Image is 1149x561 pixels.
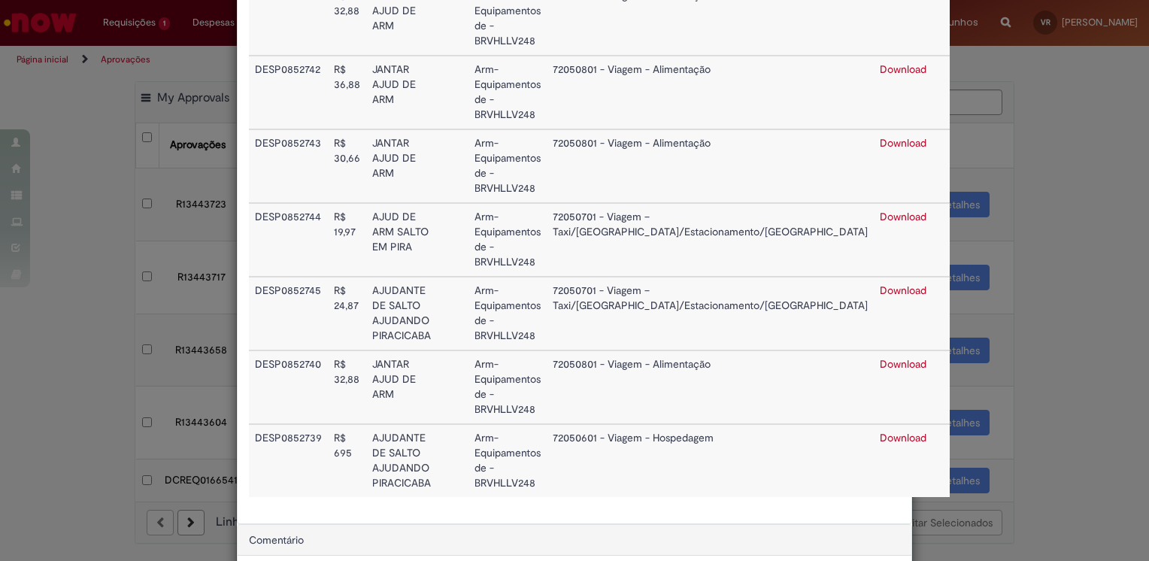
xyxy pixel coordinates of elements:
td: Arm-Equipamentos de - BRVHLLV248 [468,203,547,277]
td: DESP0852744 [249,203,328,277]
td: JANTAR AJUD DE ARM [366,56,437,129]
span: Comentário [249,533,304,547]
a: Download [880,210,926,223]
td: Arm-Equipamentos de - BRVHLLV248 [468,350,547,424]
td: JANTAR AJUD DE ARM [366,350,437,424]
td: R$ 30,66 [328,129,366,203]
a: Download [880,284,926,297]
a: Download [880,357,926,371]
td: Arm-Equipamentos de - BRVHLLV248 [468,277,547,350]
td: R$ 36,88 [328,56,366,129]
td: DESP0852740 [249,350,328,424]
td: Arm-Equipamentos de - BRVHLLV248 [468,129,547,203]
a: Download [880,62,926,76]
td: 72050801 - Viagem - Alimentação [547,350,874,424]
td: DESP0852743 [249,129,328,203]
td: DESP0852739 [249,424,328,497]
td: 72050701 - Viagem – Taxi/[GEOGRAPHIC_DATA]/Estacionamento/[GEOGRAPHIC_DATA] [547,203,874,277]
td: R$ 19,97 [328,203,366,277]
td: DESP0852742 [249,56,328,129]
a: Download [880,136,926,150]
td: DESP0852745 [249,277,328,350]
td: JANTAR AJUD DE ARM [366,129,437,203]
td: Arm-Equipamentos de - BRVHLLV248 [468,56,547,129]
a: Download [880,431,926,444]
td: R$ 32,88 [328,350,366,424]
td: R$ 695 [328,424,366,497]
td: 72050801 - Viagem - Alimentação [547,129,874,203]
td: AJUDANTE DE SALTO AJUDANDO PIRACICABA [366,424,437,497]
td: R$ 24,87 [328,277,366,350]
td: AJUD DE ARM SALTO EM PIRA [366,203,437,277]
td: AJUDANTE DE SALTO AJUDANDO PIRACICABA [366,277,437,350]
td: 72050801 - Viagem - Alimentação [547,56,874,129]
td: 72050701 - Viagem – Taxi/[GEOGRAPHIC_DATA]/Estacionamento/[GEOGRAPHIC_DATA] [547,277,874,350]
td: Arm-Equipamentos de - BRVHLLV248 [468,424,547,497]
td: 72050601 - Viagem - Hospedagem [547,424,874,497]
